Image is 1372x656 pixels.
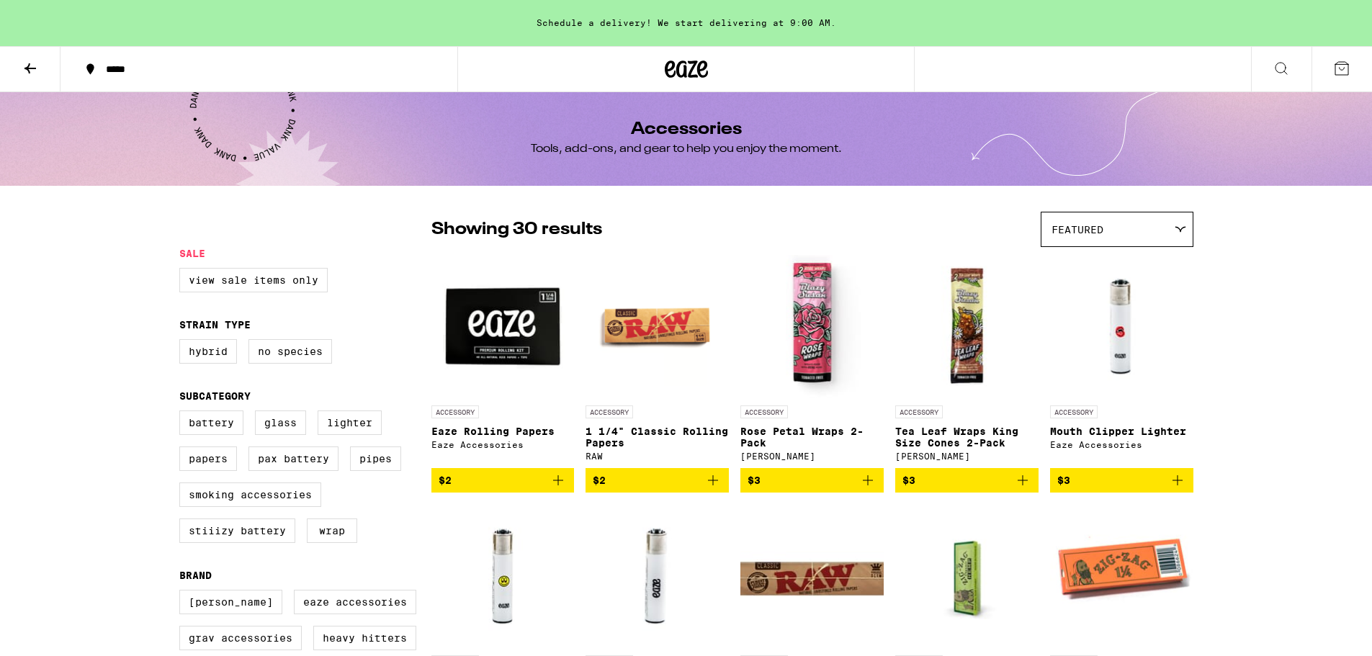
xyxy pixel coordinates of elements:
[586,451,729,461] div: RAW
[586,426,729,449] p: 1 1/4" Classic Rolling Papers
[439,475,452,486] span: $2
[179,446,237,471] label: Papers
[350,446,401,471] label: Pipes
[431,254,575,398] img: Eaze Accessories - Eaze Rolling Papers
[179,248,205,259] legend: Sale
[895,254,1039,468] a: Open page for Tea Leaf Wraps King Size Cones 2-Pack from Blazy Susan
[307,518,357,543] label: Wrap
[179,570,212,581] legend: Brand
[179,390,251,402] legend: Subcategory
[586,254,729,468] a: Open page for 1 1/4" Classic Rolling Papers from RAW
[1052,224,1103,235] span: Featured
[593,475,606,486] span: $2
[1050,468,1193,493] button: Add to bag
[895,451,1039,461] div: [PERSON_NAME]
[895,405,943,418] p: ACCESSORY
[1050,254,1193,468] a: Open page for Mouth Clipper Lighter from Eaze Accessories
[1057,475,1070,486] span: $3
[179,319,251,331] legend: Strain Type
[895,426,1039,449] p: Tea Leaf Wraps King Size Cones 2-Pack
[431,254,575,468] a: Open page for Eaze Rolling Papers from Eaze Accessories
[586,405,633,418] p: ACCESSORY
[179,482,321,507] label: Smoking Accessories
[531,141,842,157] div: Tools, add-ons, and gear to help you enjoy the moment.
[740,426,884,449] p: Rose Petal Wraps 2-Pack
[631,121,742,138] h1: Accessories
[740,254,884,468] a: Open page for Rose Petal Wraps 2-Pack from Blazy Susan
[179,590,282,614] label: [PERSON_NAME]
[586,254,729,398] img: RAW - 1 1/4" Classic Rolling Papers
[179,518,295,543] label: STIIIZY Battery
[431,405,479,418] p: ACCESSORY
[1050,254,1193,398] img: Eaze Accessories - Mouth Clipper Lighter
[740,451,884,461] div: [PERSON_NAME]
[1050,504,1193,648] img: Zig-Zag - 1 1/4" Classic Rolling Papers
[318,410,382,435] label: Lighter
[294,590,416,614] label: Eaze Accessories
[895,468,1039,493] button: Add to bag
[1050,440,1193,449] div: Eaze Accessories
[740,405,788,418] p: ACCESSORY
[740,254,884,398] img: Blazy Susan - Rose Petal Wraps 2-Pack
[895,504,1039,648] img: Zig-Zag - 1 1/4" Organic Hemp Papers
[902,475,915,486] span: $3
[431,468,575,493] button: Add to bag
[179,339,237,364] label: Hybrid
[431,440,575,449] div: Eaze Accessories
[248,339,332,364] label: No Species
[313,626,416,650] label: Heavy Hitters
[179,626,302,650] label: GRAV Accessories
[248,446,338,471] label: PAX Battery
[179,268,328,292] label: View Sale Items Only
[431,217,602,242] p: Showing 30 results
[1050,426,1193,437] p: Mouth Clipper Lighter
[586,468,729,493] button: Add to bag
[431,426,575,437] p: Eaze Rolling Papers
[586,504,729,648] img: Eaze Accessories - White Eaze Clipper Lighter
[179,410,243,435] label: Battery
[1050,405,1098,418] p: ACCESSORY
[431,504,575,648] img: Eaze Accessories - Smiley Clipper Lighter
[748,475,761,486] span: $3
[255,410,306,435] label: Glass
[740,468,884,493] button: Add to bag
[740,504,884,648] img: RAW - King Size Slim Classic Rolling Papers
[895,254,1039,398] img: Blazy Susan - Tea Leaf Wraps King Size Cones 2-Pack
